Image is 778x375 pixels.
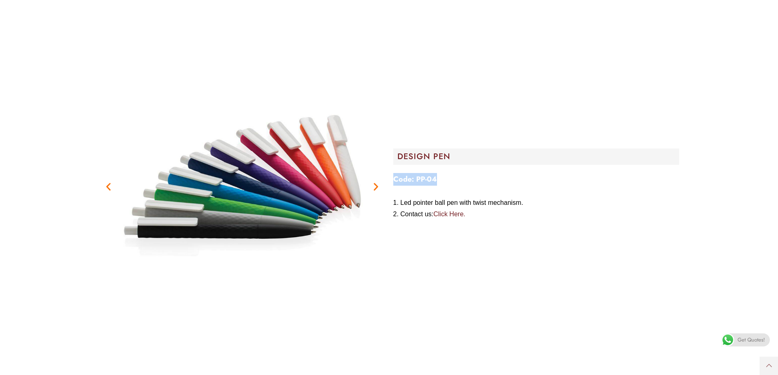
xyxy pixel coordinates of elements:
[393,209,679,220] li: Contact us:
[738,333,765,346] span: Get Quotes!
[99,44,385,329] div: Image Carousel
[433,211,465,217] a: Click Here.
[371,182,381,192] div: Next slide
[393,174,437,184] strong: Code: PP-04
[99,44,385,329] div: 3 / 6
[99,44,385,329] img: pp-04-all
[397,153,679,161] h2: DESIGN PEN
[393,197,679,209] li: Led pointer ball pen with twist mechanism.
[103,182,114,192] div: Previous slide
